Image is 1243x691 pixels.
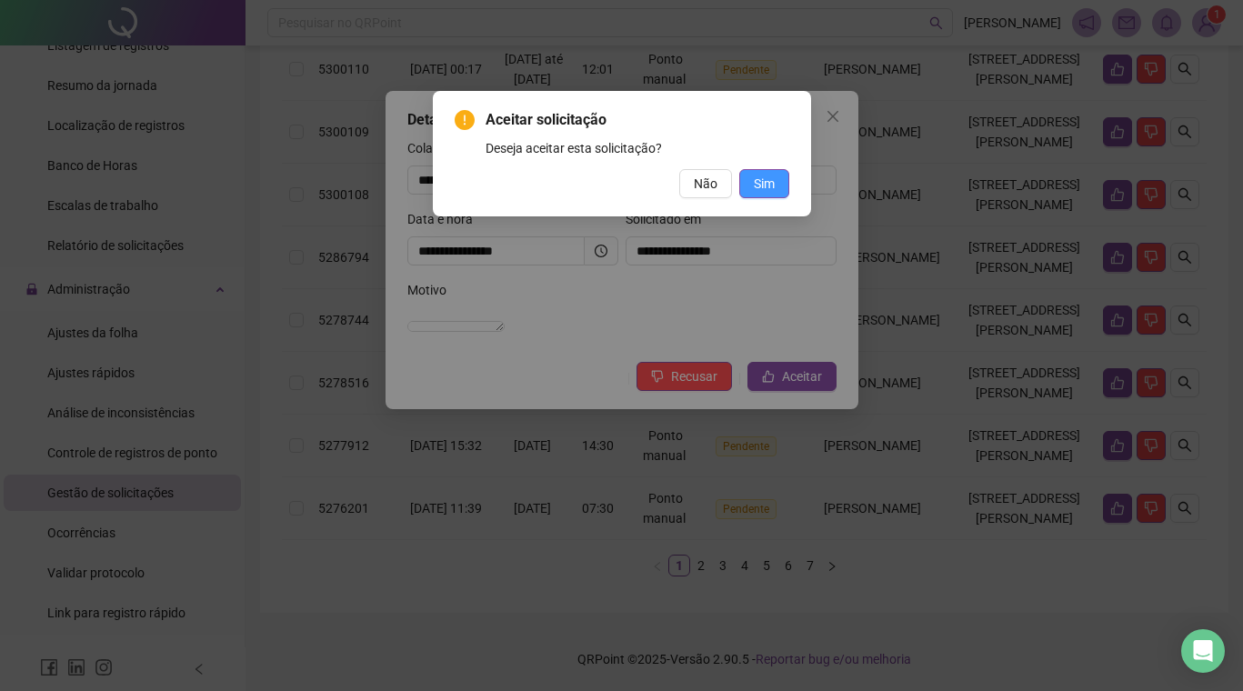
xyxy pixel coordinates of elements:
span: Aceitar solicitação [486,109,789,131]
button: Sim [739,169,789,198]
span: Sim [754,174,775,194]
button: Não [679,169,732,198]
div: Open Intercom Messenger [1181,629,1225,673]
span: exclamation-circle [455,110,475,130]
div: Deseja aceitar esta solicitação? [486,138,789,158]
span: Não [694,174,717,194]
